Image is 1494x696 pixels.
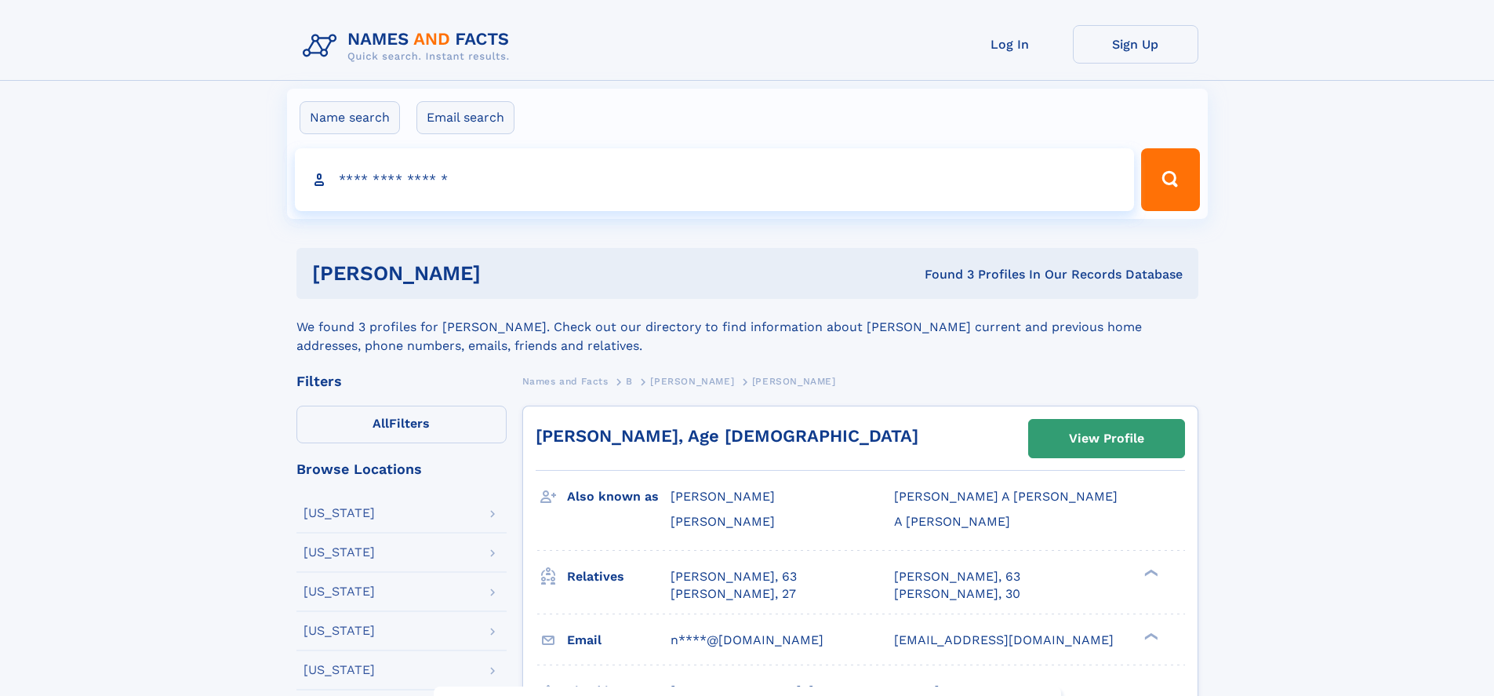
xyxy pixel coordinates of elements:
a: Sign Up [1073,25,1198,64]
h3: Email [567,627,671,654]
a: [PERSON_NAME], 30 [894,585,1020,603]
span: [PERSON_NAME] [671,514,775,529]
span: All [373,416,389,431]
input: search input [295,148,1135,211]
div: Filters [296,374,507,388]
label: Name search [300,101,400,134]
h3: Relatives [567,563,671,590]
div: [US_STATE] [304,625,375,637]
span: B [626,376,633,387]
div: [US_STATE] [304,585,375,598]
button: Search Button [1141,148,1199,211]
span: [PERSON_NAME] A [PERSON_NAME] [894,489,1118,504]
a: [PERSON_NAME], 63 [671,568,797,585]
label: Filters [296,406,507,443]
div: View Profile [1069,421,1144,457]
h1: [PERSON_NAME] [312,264,703,283]
div: [US_STATE] [304,507,375,519]
a: Log In [947,25,1073,64]
div: [US_STATE] [304,546,375,559]
a: Names and Facts [522,371,609,391]
a: View Profile [1029,420,1184,457]
div: [US_STATE] [304,664,375,676]
div: ❯ [1140,567,1159,578]
div: Browse Locations [296,462,507,476]
label: Email search [416,101,514,134]
a: [PERSON_NAME], 27 [671,585,796,603]
img: Logo Names and Facts [296,25,522,67]
span: [PERSON_NAME] [752,376,836,387]
span: [PERSON_NAME] [650,376,734,387]
span: A [PERSON_NAME] [894,514,1010,529]
a: B [626,371,633,391]
span: [EMAIL_ADDRESS][DOMAIN_NAME] [894,632,1114,647]
h3: Also known as [567,483,671,510]
div: We found 3 profiles for [PERSON_NAME]. Check out our directory to find information about [PERSON_... [296,299,1198,355]
a: [PERSON_NAME], 63 [894,568,1020,585]
div: Found 3 Profiles In Our Records Database [703,266,1183,283]
a: [PERSON_NAME] [650,371,734,391]
span: [PERSON_NAME] [671,489,775,504]
div: ❯ [1140,631,1159,641]
a: [PERSON_NAME], Age [DEMOGRAPHIC_DATA] [536,426,918,446]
